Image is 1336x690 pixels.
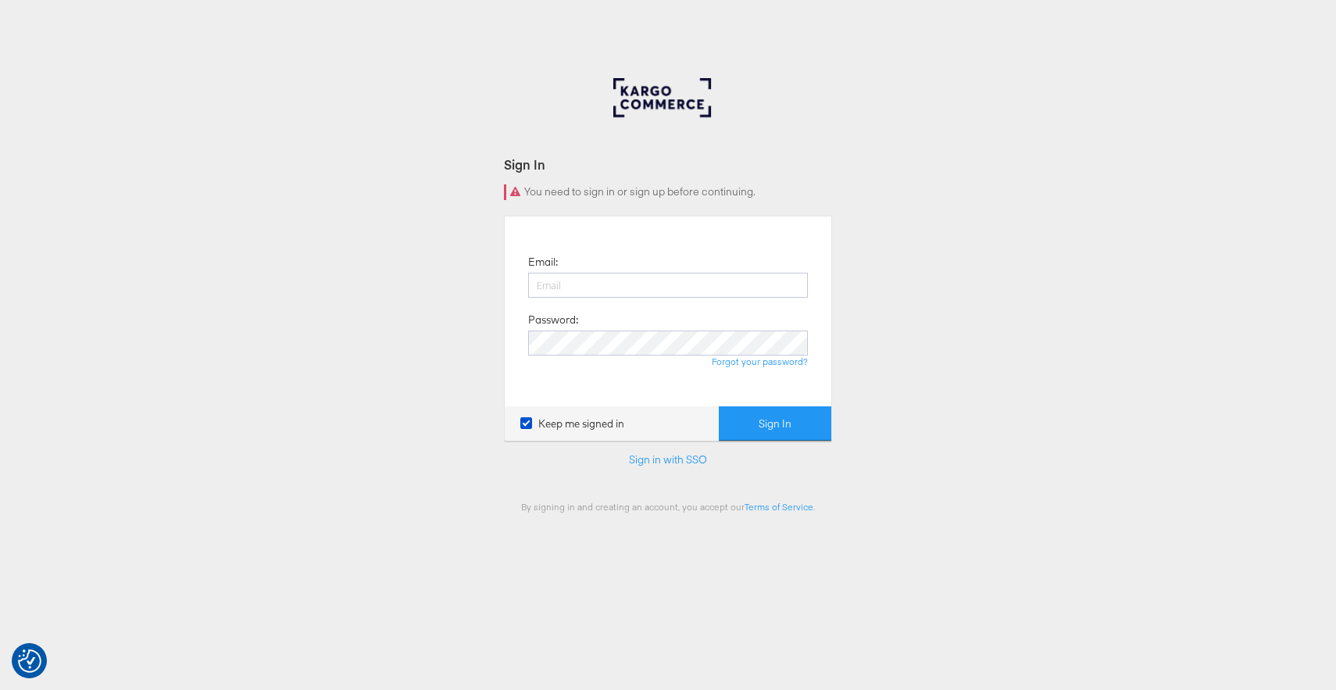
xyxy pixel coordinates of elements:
label: Password: [528,313,578,327]
a: Terms of Service [745,501,813,513]
button: Consent Preferences [18,649,41,673]
input: Email [528,273,808,298]
img: Revisit consent button [18,649,41,673]
label: Keep me signed in [520,417,624,431]
div: You need to sign in or sign up before continuing. [504,184,832,200]
div: By signing in and creating an account, you accept our . [504,501,832,513]
a: Sign in with SSO [629,452,707,467]
label: Email: [528,255,558,270]
div: Sign In [504,156,832,173]
button: Sign In [719,406,831,442]
a: Forgot your password? [712,356,808,367]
